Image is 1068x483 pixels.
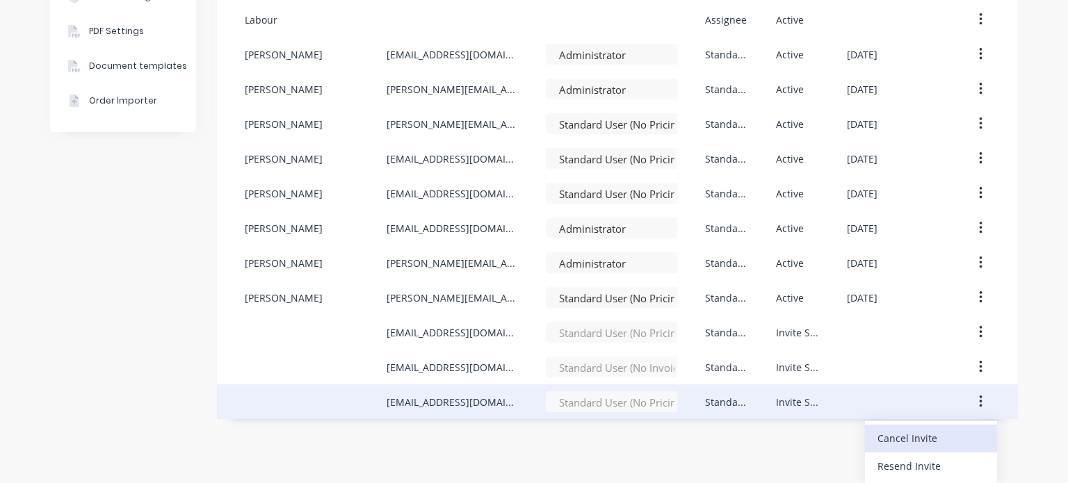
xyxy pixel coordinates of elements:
div: [EMAIL_ADDRESS][DOMAIN_NAME] [387,360,518,375]
div: Standard [705,186,748,201]
div: Active [776,13,804,27]
div: [DATE] [847,152,877,166]
div: [PERSON_NAME][EMAIL_ADDRESS][DOMAIN_NAME] [387,290,518,305]
div: Active [776,186,804,201]
div: [PERSON_NAME] [245,117,323,131]
div: Standard [705,82,748,97]
button: Document templates [50,49,196,83]
div: [DATE] [847,186,877,201]
div: [DATE] [847,117,877,131]
div: Invite Sent [776,325,819,340]
div: [PERSON_NAME] [245,186,323,201]
div: Standard [705,47,748,62]
div: [EMAIL_ADDRESS][DOMAIN_NAME] [387,221,518,236]
div: Standard [705,325,748,340]
div: Active [776,290,804,305]
button: Order Importer [50,83,196,118]
div: [EMAIL_ADDRESS][DOMAIN_NAME] [387,395,518,409]
div: [DATE] [847,47,877,62]
div: Invite Sent [776,360,819,375]
div: Cancel Invite [877,428,985,448]
div: Resend Invite [877,456,985,476]
div: Active [776,47,804,62]
div: [PERSON_NAME][EMAIL_ADDRESS][DOMAIN_NAME] [387,117,518,131]
div: [DATE] [847,256,877,270]
div: Order Importer [89,95,157,107]
div: [PERSON_NAME] [245,221,323,236]
div: [PERSON_NAME] [245,152,323,166]
div: [DATE] [847,290,877,305]
div: [EMAIL_ADDRESS][DOMAIN_NAME] [387,325,518,340]
div: [DATE] [847,82,877,97]
div: Active [776,152,804,166]
div: Active [776,221,804,236]
div: [EMAIL_ADDRESS][DOMAIN_NAME] [387,186,518,201]
div: [PERSON_NAME] [245,290,323,305]
div: Standard [705,152,748,166]
div: Active [776,82,804,97]
div: Active [776,256,804,270]
div: Invite Sent [776,395,819,409]
div: Document templates [89,60,187,72]
div: PDF Settings [89,25,144,38]
div: [EMAIL_ADDRESS][DOMAIN_NAME] [387,152,518,166]
div: [PERSON_NAME] [245,47,323,62]
button: PDF Settings [50,14,196,49]
div: [PERSON_NAME] [245,82,323,97]
div: [PERSON_NAME] [245,256,323,270]
div: Standard [705,290,748,305]
div: Assignee [705,13,747,27]
div: Labour [245,13,277,27]
div: Standard [705,117,748,131]
div: [PERSON_NAME][EMAIL_ADDRESS][DOMAIN_NAME] [387,256,518,270]
div: [DATE] [847,221,877,236]
div: Standard [705,395,748,409]
div: Standard [705,360,748,375]
div: Standard [705,221,748,236]
div: Standard [705,256,748,270]
div: Active [776,117,804,131]
div: [EMAIL_ADDRESS][DOMAIN_NAME] [387,47,518,62]
div: [PERSON_NAME][EMAIL_ADDRESS][DOMAIN_NAME] [387,82,518,97]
